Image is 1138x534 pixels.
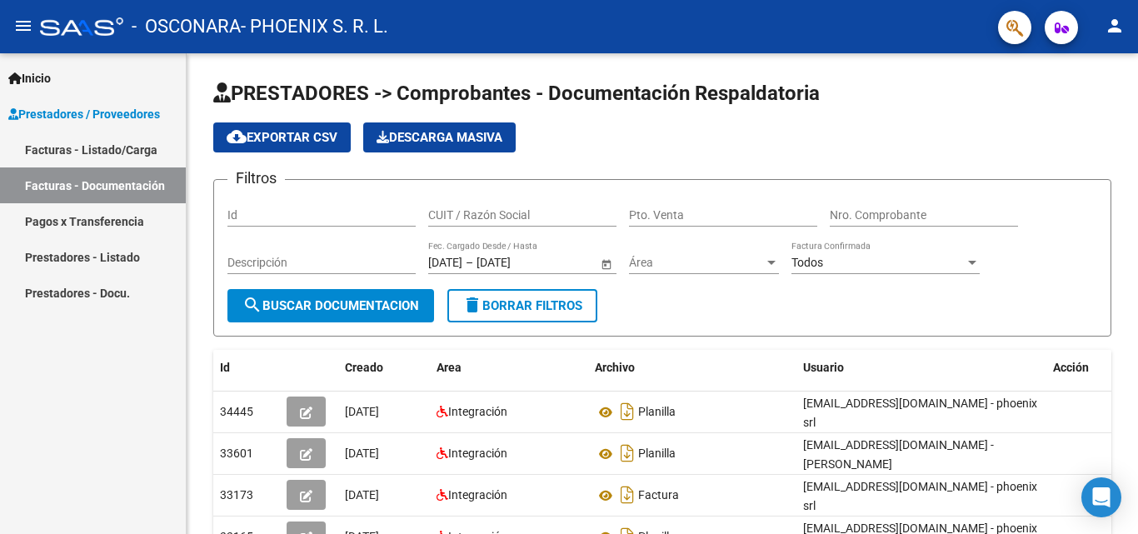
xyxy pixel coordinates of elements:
datatable-header-cell: Creado [338,350,430,386]
span: [EMAIL_ADDRESS][DOMAIN_NAME] - phoenix srl [803,397,1037,429]
span: 33601 [220,447,253,460]
span: Id [220,361,230,374]
span: Archivo [595,361,635,374]
span: Area [437,361,462,374]
span: Creado [345,361,383,374]
i: Descargar documento [616,482,638,508]
span: Todos [791,256,823,269]
mat-icon: menu [13,16,33,36]
datatable-header-cell: Archivo [588,350,796,386]
i: Descargar documento [616,440,638,467]
span: [EMAIL_ADDRESS][DOMAIN_NAME] - phoenix srl [803,480,1037,512]
mat-icon: search [242,295,262,315]
span: Integración [448,405,507,418]
div: Open Intercom Messenger [1081,477,1121,517]
datatable-header-cell: Usuario [796,350,1046,386]
datatable-header-cell: Id [213,350,280,386]
app-download-masive: Descarga masiva de comprobantes (adjuntos) [363,122,516,152]
span: [DATE] [345,405,379,418]
span: Exportar CSV [227,130,337,145]
button: Borrar Filtros [447,289,597,322]
span: 34445 [220,405,253,418]
span: [EMAIL_ADDRESS][DOMAIN_NAME] - [PERSON_NAME] [803,438,994,471]
input: Fecha fin [477,256,558,270]
input: Fecha inicio [428,256,462,270]
mat-icon: cloud_download [227,127,247,147]
span: Factura [638,489,679,502]
span: [DATE] [345,447,379,460]
span: Integración [448,447,507,460]
span: Buscar Documentacion [242,298,419,313]
button: Descarga Masiva [363,122,516,152]
span: Prestadores / Proveedores [8,105,160,123]
datatable-header-cell: Acción [1046,350,1130,386]
span: Borrar Filtros [462,298,582,313]
span: Integración [448,488,507,502]
span: Planilla [638,447,676,461]
span: Acción [1053,361,1089,374]
span: Área [629,256,764,270]
button: Open calendar [597,255,615,272]
mat-icon: person [1105,16,1125,36]
i: Descargar documento [616,398,638,425]
span: Descarga Masiva [377,130,502,145]
button: Exportar CSV [213,122,351,152]
span: [DATE] [345,488,379,502]
span: - OSCONARA [132,8,241,45]
h3: Filtros [227,167,285,190]
datatable-header-cell: Area [430,350,588,386]
span: – [466,256,473,270]
span: 33173 [220,488,253,502]
button: Buscar Documentacion [227,289,434,322]
span: Inicio [8,69,51,87]
span: PRESTADORES -> Comprobantes - Documentación Respaldatoria [213,82,820,105]
span: - PHOENIX S. R. L. [241,8,388,45]
span: Planilla [638,406,676,419]
mat-icon: delete [462,295,482,315]
span: Usuario [803,361,844,374]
